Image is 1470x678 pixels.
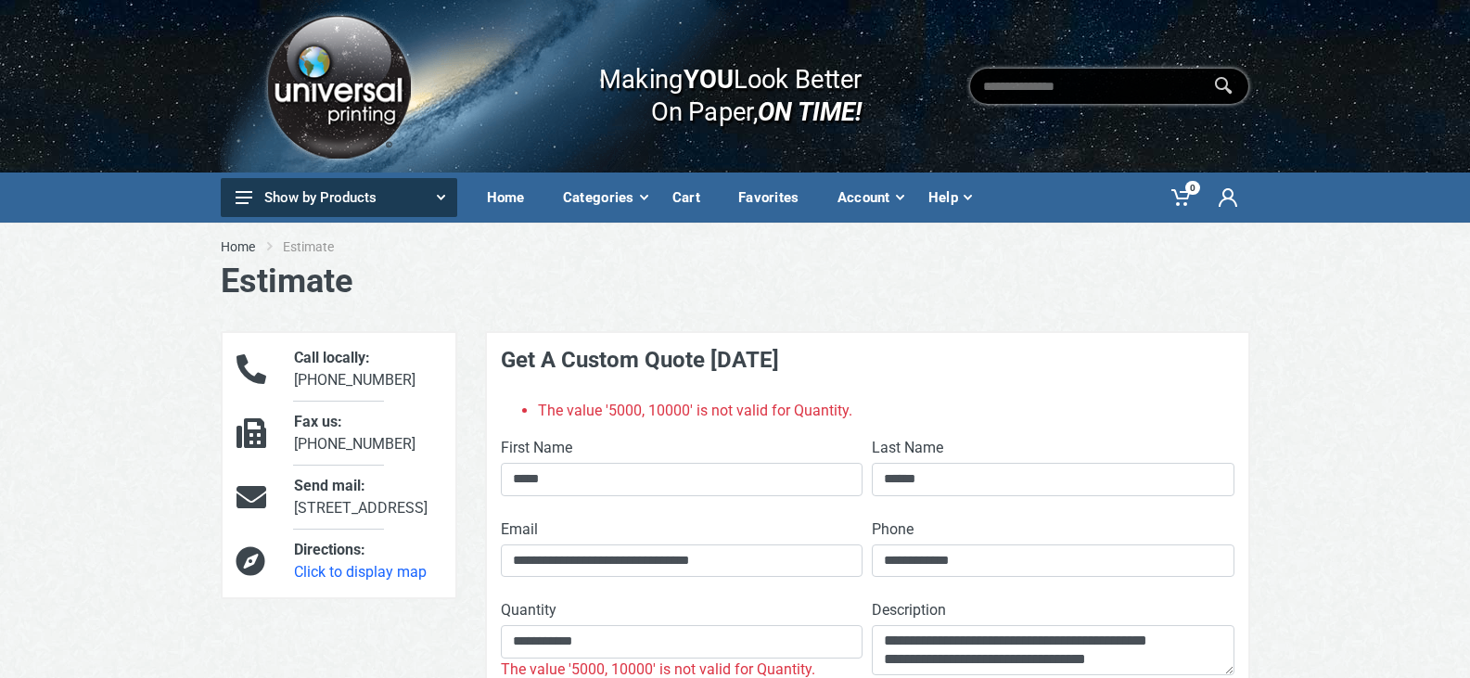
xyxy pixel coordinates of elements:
div: [PHONE_NUMBER] [280,347,454,391]
b: YOU [684,63,734,95]
a: Cart [659,173,725,223]
img: Logo.png [261,8,416,165]
a: Click to display map [294,563,427,581]
div: Favorites [725,178,824,217]
label: First Name [501,437,572,459]
a: Home [221,237,255,256]
label: Phone [872,518,914,541]
a: Favorites [725,173,824,223]
nav: breadcrumb [221,237,1250,256]
div: Cart [659,178,725,217]
span: Directions: [294,541,365,558]
div: Help [915,178,983,217]
span: Fax us: [294,413,342,430]
h4: Get A Custom Quote [DATE] [501,347,1234,374]
a: Home [474,173,550,223]
li: The value '5000, 10000' is not valid for Quantity. [538,400,1234,422]
span: The value '5000, 10000' is not valid for Quantity. [501,660,815,678]
i: ON TIME! [758,96,862,127]
li: Estimate [283,237,362,256]
div: Making Look Better On Paper, [563,45,863,128]
div: Categories [550,178,659,217]
span: Call locally: [294,349,370,366]
label: Quantity [501,599,556,621]
h1: Estimate [221,262,1250,301]
div: [PHONE_NUMBER] [280,411,454,455]
div: [STREET_ADDRESS] [280,475,454,519]
div: Account [824,178,915,217]
div: Home [474,178,550,217]
span: 0 [1185,181,1200,195]
a: 0 [1158,173,1206,223]
label: Last Name [872,437,943,459]
span: Send mail: [294,477,365,494]
label: Email [501,518,538,541]
label: Description [872,599,946,621]
button: Show by Products [221,178,457,217]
